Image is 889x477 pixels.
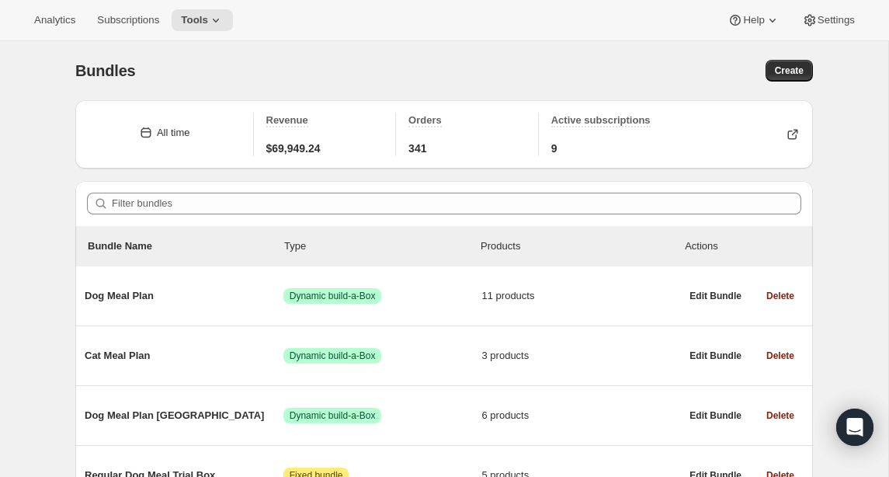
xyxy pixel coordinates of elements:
span: 3 products [482,348,681,364]
button: Subscriptions [88,9,168,31]
span: Dog Meal Plan [GEOGRAPHIC_DATA] [85,408,283,423]
button: Edit Bundle [680,405,751,427]
span: Analytics [34,14,75,26]
button: Delete [757,405,804,427]
span: Delete [766,350,794,362]
span: Delete [766,409,794,422]
button: Analytics [25,9,85,31]
p: Bundle Name [88,238,284,254]
input: Filter bundles [112,193,801,214]
span: Create [775,64,804,77]
span: Help [743,14,764,26]
button: Delete [757,345,804,367]
span: Dynamic build-a-Box [290,350,376,362]
span: Dynamic build-a-Box [290,409,376,422]
button: Tools [172,9,233,31]
button: Edit Bundle [680,345,751,367]
button: Edit Bundle [680,285,751,307]
button: Help [718,9,789,31]
span: Dynamic build-a-Box [290,290,376,302]
span: Delete [766,290,794,302]
span: Subscriptions [97,14,159,26]
span: Tools [181,14,208,26]
span: $69,949.24 [266,141,321,156]
span: Edit Bundle [689,409,741,422]
button: Settings [793,9,864,31]
span: 6 products [482,408,681,423]
span: Active subscriptions [551,114,651,126]
span: Revenue [266,114,308,126]
span: Edit Bundle [689,290,741,302]
span: Cat Meal Plan [85,348,283,364]
span: Edit Bundle [689,350,741,362]
span: 11 products [482,288,681,304]
div: Actions [685,238,800,254]
span: Orders [408,114,442,126]
span: Dog Meal Plan [85,288,283,304]
span: 9 [551,141,557,156]
div: Open Intercom Messenger [836,409,873,446]
span: Settings [818,14,855,26]
button: Create [766,60,813,82]
div: Products [481,238,677,254]
div: All time [157,125,190,141]
div: Type [284,238,481,254]
button: Delete [757,285,804,307]
span: Bundles [75,62,136,79]
span: 341 [408,141,426,156]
